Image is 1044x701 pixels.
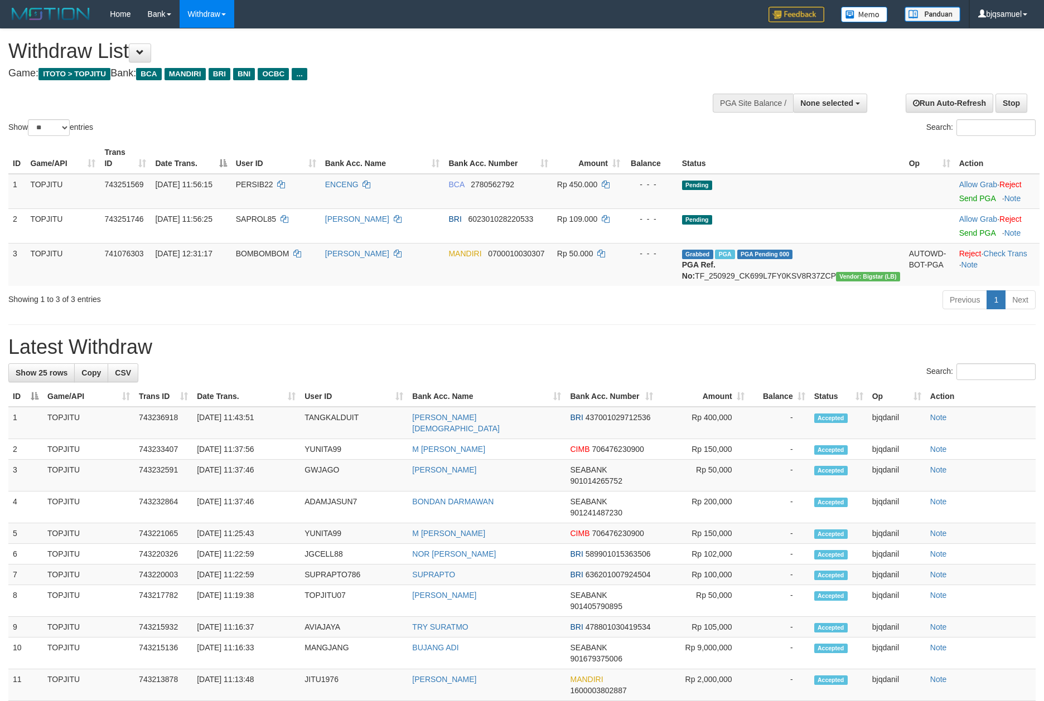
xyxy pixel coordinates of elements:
th: Trans ID: activate to sort column ascending [134,386,192,407]
td: - [749,669,810,701]
a: BUJANG ADI [412,643,458,652]
span: BRI [209,68,230,80]
a: [PERSON_NAME] [325,249,389,258]
span: SEABANK [570,497,607,506]
span: Accepted [814,445,848,455]
span: 743251746 [104,215,143,223]
td: bjqdanil [868,460,926,491]
a: Note [1004,228,1021,237]
span: SEABANK [570,643,607,652]
span: Copy 437001029712536 to clipboard [586,413,651,422]
td: TOPJITU [43,523,134,544]
td: TOPJITU [43,617,134,637]
td: bjqdanil [868,585,926,617]
td: JGCELL88 [300,544,408,564]
td: Rp 150,000 [658,439,749,460]
th: Date Trans.: activate to sort column ascending [192,386,300,407]
span: Copy [81,368,101,377]
span: · [959,180,999,189]
td: Rp 2,000,000 [658,669,749,701]
td: 743213878 [134,669,192,701]
span: Copy 589901015363506 to clipboard [586,549,651,558]
td: [DATE] 11:37:56 [192,439,300,460]
td: TANGKALDUIT [300,407,408,439]
h1: Latest Withdraw [8,336,1036,358]
td: · [955,174,1040,209]
a: Check Trans [983,249,1027,258]
span: MANDIRI [165,68,206,80]
td: Rp 50,000 [658,585,749,617]
h4: Game: Bank: [8,68,685,79]
td: 2 [8,208,26,243]
td: 743233407 [134,439,192,460]
span: Accepted [814,529,848,539]
span: BOMBOMBOM [236,249,289,258]
a: Reject [999,215,1022,223]
span: SAPROL85 [236,215,276,223]
td: TOPJITU [43,669,134,701]
td: TOPJITU [43,637,134,669]
span: PERSIB22 [236,180,273,189]
td: JITU1976 [300,669,408,701]
span: Accepted [814,675,848,685]
td: 743220003 [134,564,192,585]
span: Grabbed [682,250,713,259]
td: ADAMJASUN7 [300,491,408,523]
th: ID: activate to sort column descending [8,386,43,407]
a: 1 [987,290,1006,309]
td: 10 [8,637,43,669]
td: bjqdanil [868,669,926,701]
td: YUNITA99 [300,523,408,544]
td: Rp 400,000 [658,407,749,439]
span: None selected [800,99,853,108]
td: bjqdanil [868,439,926,460]
td: YUNITA99 [300,439,408,460]
a: Note [930,497,947,506]
a: Note [930,465,947,474]
div: - - - [629,213,673,225]
td: bjqdanil [868,564,926,585]
td: TOPJITU [43,407,134,439]
span: MANDIRI [570,675,603,684]
td: 9 [8,617,43,637]
th: Amount: activate to sort column ascending [658,386,749,407]
span: Copy 901405790895 to clipboard [570,602,622,611]
td: TOPJITU07 [300,585,408,617]
span: Accepted [814,644,848,653]
span: Rp 50.000 [557,249,593,258]
a: Note [930,445,947,454]
td: - [749,544,810,564]
a: Note [930,549,947,558]
span: Pending [682,215,712,225]
td: AUTOWD-BOT-PGA [905,243,955,286]
button: None selected [793,94,867,113]
span: BRI [448,215,461,223]
a: BONDAN DARMAWAN [412,497,494,506]
td: TOPJITU [26,243,100,286]
a: [PERSON_NAME] [412,465,476,474]
span: Copy 1600003802887 to clipboard [570,686,626,695]
td: 743215932 [134,617,192,637]
td: MANGJANG [300,637,408,669]
td: AVIAJAYA [300,617,408,637]
span: Rp 109.000 [557,215,597,223]
span: BRI [570,549,583,558]
span: BNI [233,68,255,80]
a: Note [961,260,978,269]
th: Date Trans.: activate to sort column descending [151,142,231,174]
span: · [959,215,999,223]
td: 743236918 [134,407,192,439]
td: Rp 100,000 [658,564,749,585]
th: Game/API: activate to sort column ascending [43,386,134,407]
td: 8 [8,585,43,617]
span: OCBC [258,68,289,80]
td: TOPJITU [43,439,134,460]
b: PGA Ref. No: [682,260,716,280]
a: M [PERSON_NAME] [412,445,485,454]
img: Feedback.jpg [768,7,824,22]
span: PGA Pending [737,250,793,259]
td: [DATE] 11:43:51 [192,407,300,439]
td: SUPRAPTO786 [300,564,408,585]
span: Copy 706476230900 to clipboard [592,529,644,538]
th: ID [8,142,26,174]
